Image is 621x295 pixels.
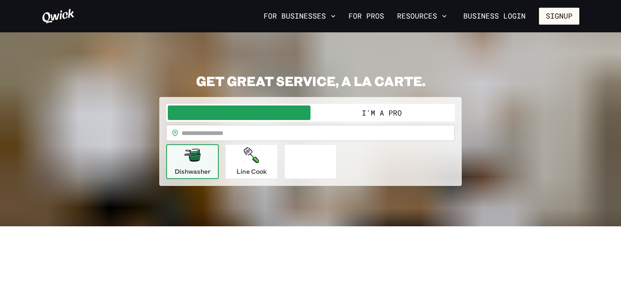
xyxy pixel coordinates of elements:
button: I'm a Business [168,105,310,120]
button: Line Cook [225,144,278,179]
p: Line Cook [237,166,267,176]
button: For Businesses [260,9,339,23]
button: Resources [394,9,450,23]
a: Business Login [456,8,532,25]
button: Signup [539,8,579,25]
button: Dishwasher [166,144,219,179]
a: For Pros [345,9,387,23]
button: I'm a Pro [310,105,453,120]
p: Dishwasher [175,166,211,176]
h2: GET GREAT SERVICE, A LA CARTE. [159,73,462,89]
